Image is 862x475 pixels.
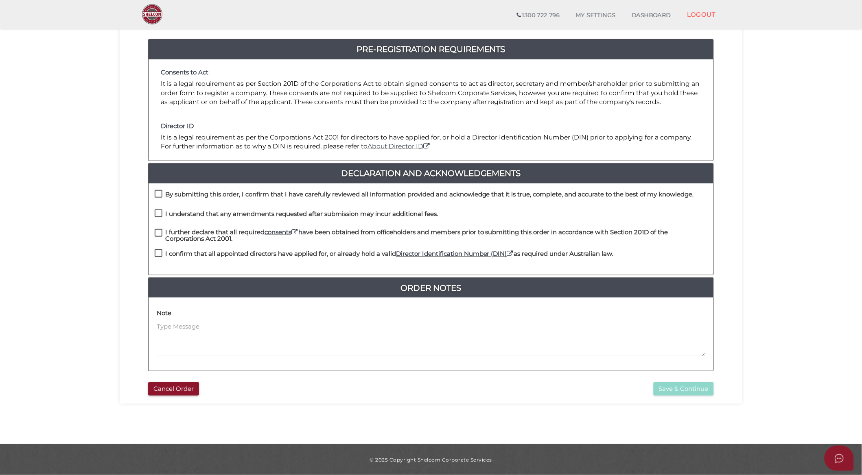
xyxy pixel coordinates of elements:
h4: Consents to Act [161,69,701,76]
p: It is a legal requirement as per Section 201D of the Corporations Act to obtain signed consents t... [161,79,701,107]
a: Director Identification Number (DIN) [396,250,514,257]
button: Save & Continue [654,382,714,396]
a: consents [265,228,298,236]
h4: By submitting this order, I confirm that I have carefully reviewed all information provided and a... [165,191,694,198]
a: 1300 722 796 [509,7,568,24]
h4: Note [157,310,171,317]
h4: Director ID [161,123,701,130]
a: LOGOUT [679,6,724,23]
h4: I confirm that all appointed directors have applied for, or already hold a valid as required unde... [165,251,613,257]
a: DASHBOARD [624,7,679,24]
div: © 2025 Copyright Shelcom Corporate Services [126,456,736,463]
a: About Director ID [368,142,431,150]
a: Pre-Registration Requirements [149,43,713,56]
h4: I understand that any amendments requested after submission may incur additional fees. [165,211,438,218]
button: Open asap [825,446,854,471]
p: It is a legal requirement as per the Corporations Act 2001 for directors to have applied for, or ... [161,133,701,151]
a: Order Notes [149,281,713,294]
a: MY SETTINGS [568,7,624,24]
h4: I further declare that all required have been obtained from officeholders and members prior to su... [165,229,707,242]
a: Declaration And Acknowledgements [149,167,713,180]
button: Cancel Order [148,382,199,396]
